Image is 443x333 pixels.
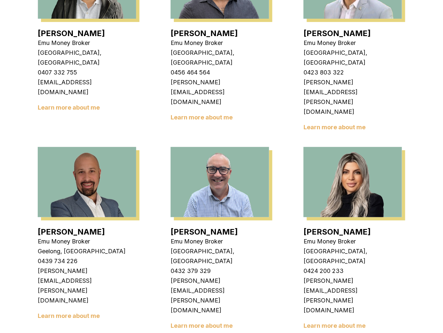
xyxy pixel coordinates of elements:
p: 0424 200 233 [304,266,402,276]
a: Learn more about me [304,322,366,329]
img: Adam Howell [171,147,269,217]
p: [PERSON_NAME][EMAIL_ADDRESS][PERSON_NAME][DOMAIN_NAME] [38,266,136,305]
p: [PERSON_NAME][EMAIL_ADDRESS][PERSON_NAME][DOMAIN_NAME] [304,276,402,315]
a: [PERSON_NAME] [304,29,371,38]
a: [PERSON_NAME] [171,227,238,237]
p: [PERSON_NAME][EMAIL_ADDRESS][DOMAIN_NAME] [171,77,269,107]
p: [GEOGRAPHIC_DATA], [GEOGRAPHIC_DATA] [38,48,136,68]
img: Brad Hearns [38,147,136,217]
p: Emu Money Broker [304,237,402,246]
p: Geelong, [GEOGRAPHIC_DATA] [38,246,136,256]
p: 0456 464 564 [171,68,269,77]
p: [PERSON_NAME][EMAIL_ADDRESS][PERSON_NAME][DOMAIN_NAME] [171,276,269,315]
p: [GEOGRAPHIC_DATA], [GEOGRAPHIC_DATA] [304,48,402,68]
a: Learn more about me [171,322,233,329]
p: Emu Money Broker [38,237,136,246]
a: [PERSON_NAME] [304,227,371,237]
p: [GEOGRAPHIC_DATA], [GEOGRAPHIC_DATA] [304,246,402,266]
p: Emu Money Broker [304,38,402,48]
p: [PERSON_NAME][EMAIL_ADDRESS][PERSON_NAME][DOMAIN_NAME] [304,77,402,117]
p: 0407 332 755 [38,68,136,77]
a: Learn more about me [171,114,233,121]
p: 0423 803 322 [304,68,402,77]
img: Evette Abdo [304,147,402,217]
a: [PERSON_NAME] [171,29,238,38]
a: [PERSON_NAME] [38,227,105,237]
a: Learn more about me [38,104,100,111]
p: Emu Money Broker [171,237,269,246]
p: [GEOGRAPHIC_DATA], [GEOGRAPHIC_DATA] [171,246,269,266]
a: [PERSON_NAME] [38,29,105,38]
p: [GEOGRAPHIC_DATA], [GEOGRAPHIC_DATA] [171,48,269,68]
a: Learn more about me [38,312,100,319]
a: Learn more about me [304,124,366,131]
p: 0432 379 329 [171,266,269,276]
p: Emu Money Broker [38,38,136,48]
p: [EMAIL_ADDRESS][DOMAIN_NAME] [38,77,136,97]
p: Emu Money Broker [171,38,269,48]
p: 0439 734 226 [38,256,136,266]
